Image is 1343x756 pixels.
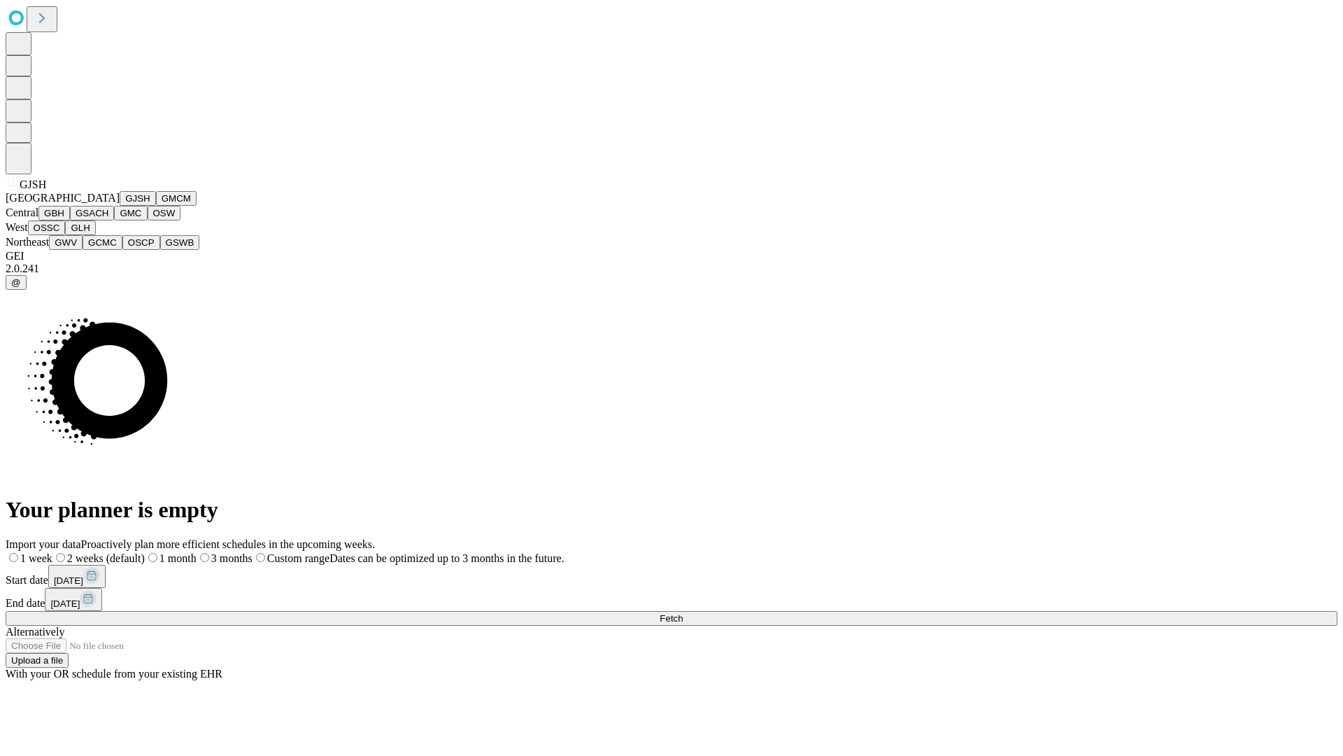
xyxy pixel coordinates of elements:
button: [DATE] [45,588,102,611]
span: Northeast [6,236,49,248]
span: GJSH [20,178,46,190]
span: Fetch [660,613,683,624]
button: [DATE] [48,565,106,588]
button: Upload a file [6,653,69,668]
span: [GEOGRAPHIC_DATA] [6,192,120,204]
input: 2 weeks (default) [56,553,65,562]
div: 2.0.241 [6,262,1337,275]
h1: Your planner is empty [6,497,1337,523]
span: 1 month [159,552,197,564]
input: 1 month [148,553,157,562]
button: OSCP [122,235,160,250]
span: West [6,221,28,233]
span: [DATE] [54,575,83,586]
span: Dates can be optimized up to 3 months in the future. [329,552,564,564]
span: 1 week [20,552,52,564]
span: Alternatively [6,626,64,638]
span: Import your data [6,538,81,550]
span: 3 months [211,552,253,564]
span: Custom range [267,552,329,564]
div: GEI [6,250,1337,262]
span: With your OR schedule from your existing EHR [6,668,222,680]
input: 1 week [9,553,18,562]
button: GCMC [83,235,122,250]
div: End date [6,588,1337,611]
input: 3 months [200,553,209,562]
button: GMCM [156,191,197,206]
button: GMC [114,206,147,220]
span: [DATE] [50,598,80,609]
button: GJSH [120,191,156,206]
button: @ [6,275,27,290]
span: 2 weeks (default) [67,552,145,564]
span: @ [11,277,21,288]
button: GBH [38,206,70,220]
input: Custom rangeDates can be optimized up to 3 months in the future. [256,553,265,562]
span: Central [6,206,38,218]
button: OSSC [28,220,66,235]
button: GWV [49,235,83,250]
button: GSACH [70,206,114,220]
div: Start date [6,565,1337,588]
button: GLH [65,220,95,235]
button: GSWB [160,235,200,250]
button: Fetch [6,611,1337,626]
span: Proactively plan more efficient schedules in the upcoming weeks. [81,538,375,550]
button: OSW [148,206,181,220]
